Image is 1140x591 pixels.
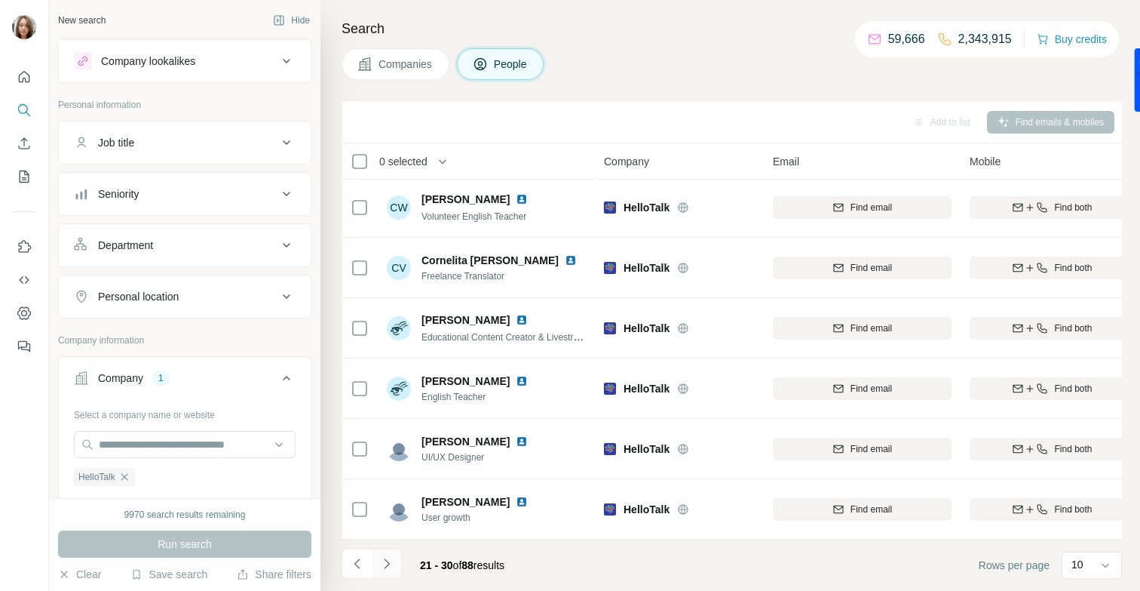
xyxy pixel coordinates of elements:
p: 59,666 [888,30,925,48]
span: Find both [1054,442,1092,456]
img: LinkedIn logo [516,496,528,508]
div: CV [387,256,411,280]
div: Department [98,238,153,253]
img: LinkedIn logo [565,254,577,266]
span: HelloTalk [624,260,670,275]
span: Find email [850,201,892,214]
button: Navigate to next page [372,549,402,579]
p: Personal information [58,98,311,112]
div: Personal location [98,289,179,304]
div: 9970 search results remaining [124,508,246,522]
button: Enrich CSV [12,130,36,157]
span: User growth [421,511,534,525]
span: 88 [461,559,473,571]
span: English Teacher [421,390,534,404]
button: Company lookalikes [59,43,311,79]
button: Share filters [237,567,311,582]
button: Find both [970,317,1135,340]
button: Find email [773,498,952,521]
button: Search [12,97,36,124]
button: Find both [970,377,1135,400]
button: Company1 [59,360,311,402]
p: 2,343,915 [958,30,1012,48]
button: Find email [773,438,952,460]
button: Clear all [74,497,125,510]
span: Find both [1054,503,1092,516]
button: Quick start [12,63,36,91]
button: Find both [970,257,1135,279]
div: CW [387,195,411,220]
span: People [494,57,529,72]
img: Avatar [387,316,411,340]
span: [PERSON_NAME] [421,192,510,207]
img: Logo of HelloTalk [604,383,616,395]
span: Find both [1054,201,1092,214]
button: Use Surfe API [12,266,36,294]
span: HelloTalk [78,470,115,484]
button: Buy credits [1037,29,1107,50]
span: Find both [1054,322,1092,335]
span: Cornelita [PERSON_NAME] [421,253,559,268]
div: Company lookalikes [101,54,195,69]
button: Find both [970,498,1135,521]
img: Avatar [387,437,411,461]
button: My lists [12,163,36,190]
div: Seniority [98,186,139,202]
span: HelloTalk [624,381,670,396]
div: Select a company name or website [74,402,296,422]
img: LinkedIn logo [516,193,528,205]
p: Company information [58,334,311,347]
button: Hide [262,9,320,32]
img: LinkedIn logo [516,314,528,326]
span: [PERSON_NAME] [421,374,510,389]
button: Find email [773,257,952,279]
img: LinkedIn logo [516,375,528,387]
span: Volunteer English Teacher [421,211,526,222]
button: Find both [970,438,1135,460]
span: Rows per page [979,558,1050,573]
img: Logo of HelloTalk [604,503,616,516]
span: Find email [850,382,892,396]
span: Mobile [970,154,1001,169]
span: [PERSON_NAME] [421,312,510,328]
span: Companies [378,57,434,72]
img: Logo of HelloTalk [604,322,616,334]
button: Find email [773,317,952,340]
span: 0 selected [379,154,427,169]
span: UI/UX Designer [421,451,534,464]
span: HelloTalk [624,321,670,336]
span: Find both [1054,261,1092,275]
img: Avatar [12,15,36,39]
span: [PERSON_NAME] [421,494,510,509]
img: Logo of HelloTalk [604,202,616,214]
button: Use Surfe on LinkedIn [12,233,36,260]
span: HelloTalk [624,502,670,517]
span: Educational Content Creator & Livestream Host (as [PERSON_NAME]) [421,331,707,343]
span: [PERSON_NAME] [421,434,510,449]
button: Department [59,227,311,263]
span: results [420,559,504,571]
span: of [453,559,462,571]
button: Seniority [59,176,311,212]
div: Job title [98,135,134,150]
button: Navigate to previous page [342,549,372,579]
p: 10 [1071,557,1083,572]
img: Logo of HelloTalk [604,262,616,274]
img: Logo of HelloTalk [604,443,616,455]
button: Find both [970,196,1135,219]
div: 1 [152,371,170,385]
span: Email [773,154,799,169]
span: Find email [850,322,892,335]
span: Freelance Translator [421,269,583,283]
button: Personal location [59,279,311,315]
img: Avatar [387,377,411,401]
span: Find email [850,442,892,456]
button: Save search [130,567,207,582]
button: Dashboard [12,300,36,327]
h4: Search [342,18,1122,39]
button: Clear [58,567,101,582]
div: Company [98,371,143,386]
button: Job title [59,125,311,161]
span: Find email [850,503,892,516]
span: Find both [1054,382,1092,396]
